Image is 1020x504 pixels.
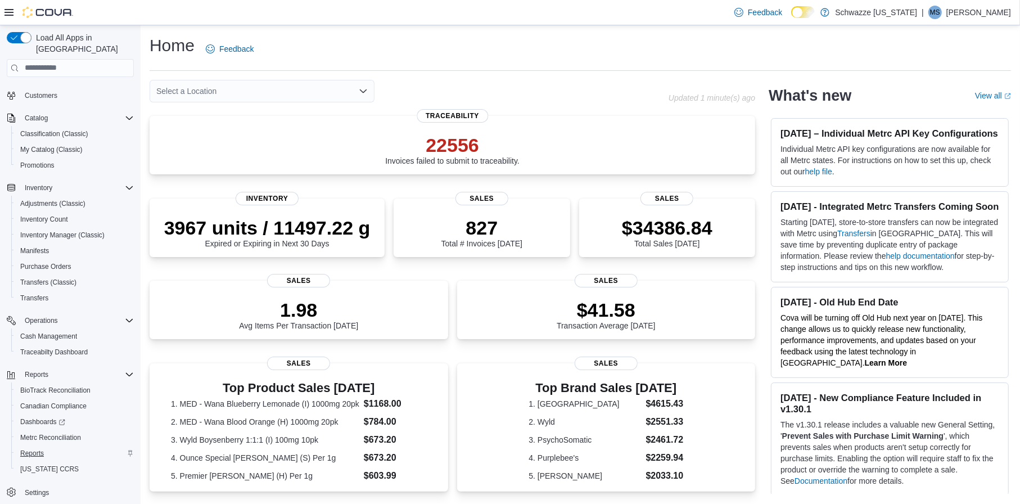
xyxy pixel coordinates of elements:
[646,415,684,429] dd: $2551.33
[25,316,58,325] span: Operations
[805,167,832,176] a: help file
[20,262,71,271] span: Purchase Orders
[20,181,57,195] button: Inventory
[975,91,1011,100] a: View allExternal link
[20,314,134,327] span: Operations
[16,197,90,210] a: Adjustments (Classic)
[16,330,82,343] a: Cash Management
[20,89,62,102] a: Customers
[16,447,48,460] a: Reports
[11,398,138,414] button: Canadian Compliance
[25,370,48,379] span: Reports
[2,87,138,103] button: Customers
[20,111,134,125] span: Catalog
[646,451,684,465] dd: $2259.94
[16,415,134,429] span: Dashboards
[20,465,79,474] span: [US_STATE] CCRS
[782,431,944,440] strong: Prevent Sales with Purchase Limit Warning
[16,276,81,289] a: Transfers (Classic)
[835,6,917,19] p: Schwazze [US_STATE]
[780,419,999,487] p: The v1.30.1 release includes a valuable new General Setting, ' ', which prevents sales when produ...
[16,213,73,226] a: Inventory Count
[529,434,641,445] dt: 3. PsychoSomatic
[20,486,53,499] a: Settings
[791,18,792,19] span: Dark Mode
[16,197,134,210] span: Adjustments (Classic)
[1004,93,1011,100] svg: External link
[20,433,81,442] span: Metrc Reconciliation
[795,476,847,485] a: Documentation
[417,109,488,123] span: Traceability
[11,243,138,259] button: Manifests
[20,368,53,381] button: Reports
[575,274,638,287] span: Sales
[2,110,138,126] button: Catalog
[16,260,134,273] span: Purchase Orders
[780,128,999,139] h3: [DATE] – Individual Metrc API Key Configurations
[557,299,656,330] div: Transaction Average [DATE]
[769,87,851,105] h2: What's new
[16,228,134,242] span: Inventory Manager (Classic)
[16,244,134,258] span: Manifests
[22,7,73,18] img: Cova
[164,217,371,248] div: Expired or Expiring in Next 30 Days
[922,6,924,19] p: |
[385,134,520,165] div: Invoices failed to submit to traceability.
[441,217,522,239] p: 827
[25,114,48,123] span: Catalog
[16,276,134,289] span: Transfers (Classic)
[455,192,508,205] span: Sales
[11,414,138,430] a: Dashboards
[171,381,427,395] h3: Top Product Sales [DATE]
[171,398,359,409] dt: 1. MED - Wana Blueberry Lemonade (I) 1000mg 20pk
[16,345,92,359] a: Traceabilty Dashboard
[171,452,359,463] dt: 4. Ounce Special [PERSON_NAME] (S) Per 1g
[20,88,134,102] span: Customers
[11,259,138,274] button: Purchase Orders
[11,430,138,445] button: Metrc Reconciliation
[164,217,371,239] p: 3967 units / 11497.22 g
[20,111,52,125] button: Catalog
[16,399,91,413] a: Canadian Compliance
[780,392,999,415] h3: [DATE] - New Compliance Feature Included in v1.30.1
[219,43,254,55] span: Feedback
[20,231,105,240] span: Inventory Manager (Classic)
[11,227,138,243] button: Inventory Manager (Classic)
[16,159,59,172] a: Promotions
[16,462,134,476] span: Washington CCRS
[20,199,85,208] span: Adjustments (Classic)
[20,294,48,303] span: Transfers
[364,451,427,465] dd: $673.20
[529,470,641,481] dt: 5. [PERSON_NAME]
[946,6,1011,19] p: [PERSON_NAME]
[20,332,77,341] span: Cash Management
[2,313,138,328] button: Operations
[16,143,87,156] a: My Catalog (Classic)
[2,180,138,196] button: Inventory
[267,357,330,370] span: Sales
[11,142,138,157] button: My Catalog (Classic)
[20,246,49,255] span: Manifests
[239,299,358,321] p: 1.98
[646,469,684,483] dd: $2033.10
[837,229,870,238] a: Transfers
[11,274,138,290] button: Transfers (Classic)
[865,358,907,367] strong: Learn More
[25,488,49,497] span: Settings
[20,278,76,287] span: Transfers (Classic)
[20,145,83,154] span: My Catalog (Classic)
[11,196,138,211] button: Adjustments (Classic)
[730,1,787,24] a: Feedback
[267,274,330,287] span: Sales
[11,157,138,173] button: Promotions
[11,211,138,227] button: Inventory Count
[886,251,955,260] a: help documentation
[16,260,76,273] a: Purchase Orders
[11,461,138,477] button: [US_STATE] CCRS
[557,299,656,321] p: $41.58
[171,416,359,427] dt: 2. MED - Wana Blood Orange (H) 1000mg 20pk
[928,6,942,19] div: Mia statkus
[201,38,258,60] a: Feedback
[20,314,62,327] button: Operations
[930,6,940,19] span: Ms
